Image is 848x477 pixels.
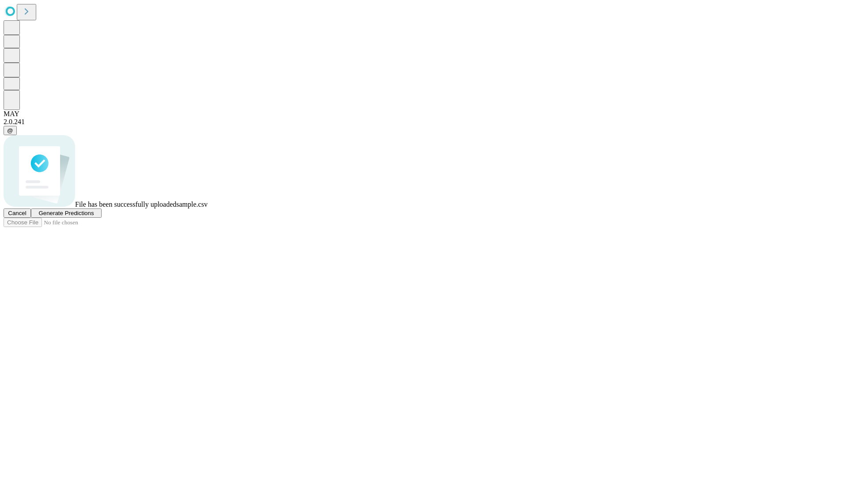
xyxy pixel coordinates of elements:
div: MAY [4,110,844,118]
span: Cancel [8,210,26,216]
span: sample.csv [176,201,208,208]
button: Generate Predictions [31,208,102,218]
span: Generate Predictions [38,210,94,216]
button: Cancel [4,208,31,218]
button: @ [4,126,17,135]
span: @ [7,127,13,134]
div: 2.0.241 [4,118,844,126]
span: File has been successfully uploaded [75,201,176,208]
